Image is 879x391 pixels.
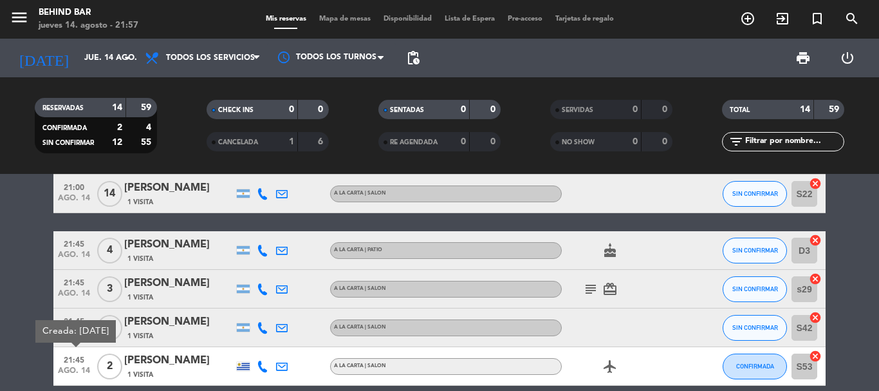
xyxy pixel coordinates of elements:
button: SIN CONFIRMAR [723,276,787,302]
span: CANCELADA [218,139,258,146]
i: subject [583,281,598,297]
span: CHECK INS [218,107,254,113]
div: [PERSON_NAME] [124,275,234,292]
span: 21:00 [58,179,90,194]
span: 1 Visita [127,292,153,303]
span: 21:45 [58,236,90,251]
i: arrow_drop_down [120,50,135,66]
i: power_settings_new [840,50,855,66]
div: Creada: [DATE] [35,320,116,343]
span: ago. 14 [58,367,90,381]
div: jueves 14. agosto - 21:57 [39,19,138,32]
span: ago. 14 [58,289,90,304]
span: CONFIRMADA [736,363,774,370]
strong: 1 [289,137,294,146]
i: airplanemode_active [602,359,618,374]
span: 21:45 [58,274,90,289]
span: ago. 14 [58,251,90,265]
span: 14 [97,181,122,207]
strong: 14 [112,103,122,112]
span: Mapa de mesas [313,15,377,23]
span: 3 [97,276,122,302]
span: 5 [97,315,122,341]
strong: 0 [633,137,638,146]
span: Pre-acceso [501,15,549,23]
i: search [844,11,860,26]
button: SIN CONFIRMAR [723,238,787,263]
i: cancel [809,272,822,285]
strong: 14 [800,105,810,114]
strong: 55 [141,138,154,147]
span: 21:45 [58,313,90,328]
span: 21:45 [58,352,90,367]
span: 1 Visita [127,331,153,341]
span: A LA CARTA | SALON [334,363,386,368]
strong: 0 [490,105,498,114]
strong: 4 [146,123,154,132]
strong: 12 [112,138,122,147]
i: menu [10,8,29,27]
i: add_circle_outline [740,11,755,26]
i: exit_to_app [775,11,790,26]
div: LOG OUT [825,39,869,77]
span: SIN CONFIRMAR [732,190,778,197]
span: Mis reservas [259,15,313,23]
button: SIN CONFIRMAR [723,315,787,341]
span: A LA CARTA | SALON [334,286,386,291]
span: NO SHOW [562,139,595,146]
span: A LA CARTA | PATIO [334,247,382,253]
strong: 0 [318,105,326,114]
input: Filtrar por nombre... [744,135,844,149]
i: cancel [809,234,822,247]
span: ago. 14 [58,194,90,209]
span: SIN CONFIRMAR [732,285,778,292]
span: SENTADAS [390,107,424,113]
span: Todos los servicios [166,53,255,62]
i: cancel [809,177,822,190]
span: SIN CONFIRMAR [732,247,778,254]
span: 2 [97,354,122,379]
span: Tarjetas de regalo [549,15,620,23]
div: Behind Bar [39,6,138,19]
i: cancel [809,350,822,363]
span: TOTAL [730,107,750,113]
strong: 0 [662,105,670,114]
strong: 6 [318,137,326,146]
strong: 59 [829,105,842,114]
i: cancel [809,311,822,324]
div: [PERSON_NAME] [124,180,234,196]
span: pending_actions [405,50,421,66]
span: CONFIRMADA [42,125,87,131]
div: [PERSON_NAME] [124,314,234,330]
span: SIN CONFIRMAR [42,140,94,146]
button: SIN CONFIRMAR [723,181,787,207]
div: [PERSON_NAME] [124,352,234,369]
span: 1 Visita [127,370,153,380]
strong: 0 [662,137,670,146]
strong: 0 [461,105,466,114]
span: RESERVADAS [42,105,84,111]
span: 1 Visita [127,254,153,264]
strong: 2 [117,123,122,132]
i: card_giftcard [602,281,618,297]
i: cake [602,243,618,258]
span: A LA CARTA | SALON [334,325,386,330]
span: Disponibilidad [377,15,438,23]
div: [PERSON_NAME] [124,236,234,253]
i: [DATE] [10,44,78,72]
strong: 0 [461,137,466,146]
i: filter_list [728,134,744,149]
span: A LA CARTA | SALON [334,191,386,196]
strong: 0 [633,105,638,114]
span: RE AGENDADA [390,139,438,146]
span: print [795,50,811,66]
span: SERVIDAS [562,107,593,113]
i: turned_in_not [810,11,825,26]
strong: 0 [289,105,294,114]
button: CONFIRMADA [723,354,787,379]
span: Lista de Espera [438,15,501,23]
button: menu [10,8,29,32]
span: 1 Visita [127,197,153,207]
span: SIN CONFIRMAR [732,324,778,331]
strong: 59 [141,103,154,112]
